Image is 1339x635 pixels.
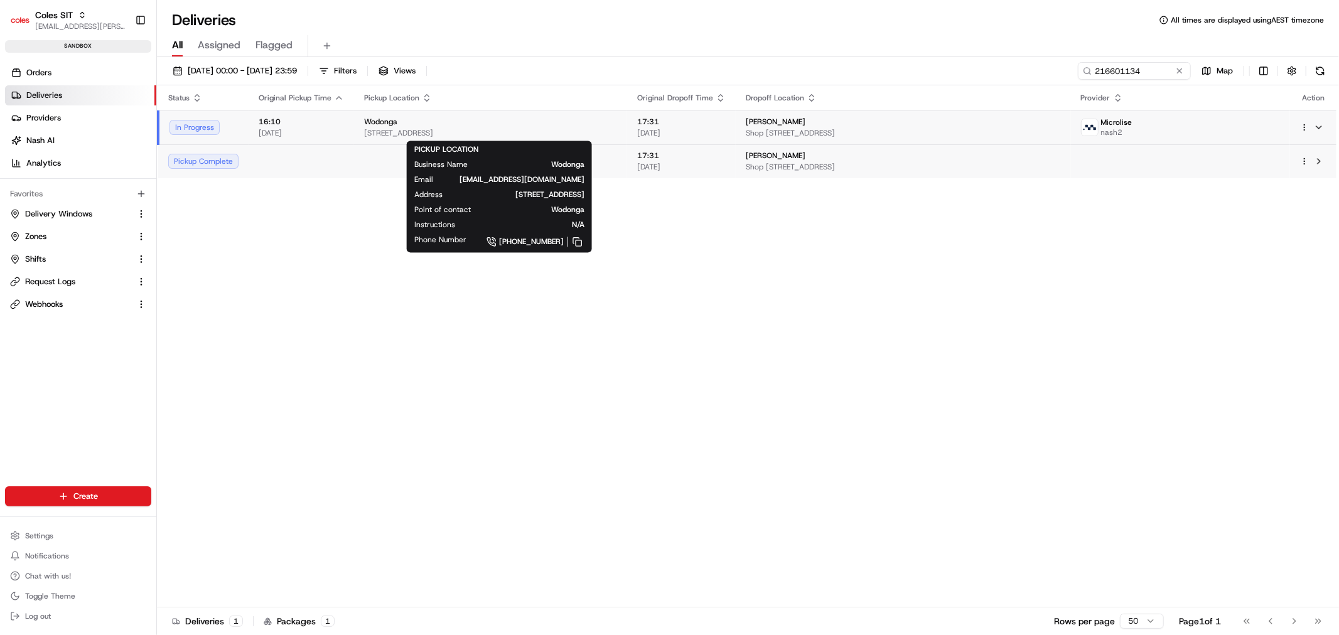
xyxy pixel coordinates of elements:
button: Webhooks [5,294,151,314]
a: Zones [10,231,131,242]
span: Nash AI [26,135,55,146]
button: Coles SITColes SIT[EMAIL_ADDRESS][PERSON_NAME][PERSON_NAME][DOMAIN_NAME] [5,5,130,35]
button: Shifts [5,249,151,269]
span: Original Dropoff Time [637,93,713,103]
div: 📗 [13,183,23,193]
span: Webhooks [25,299,63,310]
button: Map [1196,62,1239,80]
span: Deliveries [26,90,62,101]
p: Welcome 👋 [13,50,229,70]
button: Coles SIT [35,9,73,21]
span: [DATE] [637,128,726,138]
h1: Deliveries [172,10,236,30]
a: 📗Knowledge Base [8,177,101,200]
div: 💻 [106,183,116,193]
span: Providers [26,112,61,124]
span: Pickup Location [364,93,419,103]
button: Request Logs [5,272,151,292]
button: Notifications [5,547,151,565]
span: nash2 [1101,127,1132,137]
a: Analytics [5,153,156,173]
span: Knowledge Base [25,182,96,195]
button: Delivery Windows [5,204,151,224]
button: [DATE] 00:00 - [DATE] 23:59 [167,62,303,80]
span: [PHONE_NUMBER] [499,237,564,247]
div: sandbox [5,40,151,53]
span: Instructions [414,220,455,230]
span: [EMAIL_ADDRESS][DOMAIN_NAME] [453,174,584,184]
span: Toggle Theme [25,591,75,601]
span: [DATE] [259,128,344,138]
a: 💻API Documentation [101,177,207,200]
a: [PHONE_NUMBER] [487,235,584,248]
button: Start new chat [213,124,229,139]
div: 1 [229,616,243,627]
a: Webhooks [10,299,131,310]
input: Clear [33,81,207,94]
a: Shifts [10,253,131,265]
span: Address [414,189,443,200]
div: We're available if you need us! [43,132,159,142]
span: Flagged [255,38,293,53]
span: All [172,38,183,53]
span: Analytics [26,157,61,169]
span: Delivery Windows [25,208,92,220]
div: Deliveries [172,615,243,627]
span: Notifications [25,551,69,561]
button: Chat with us! [5,567,151,585]
span: [PERSON_NAME] [746,117,805,127]
span: 17:31 [637,151,726,161]
button: Toggle Theme [5,587,151,605]
img: 1736555255976-a54dd68f-1ca7-489b-9aae-adbdc363a1c4 [13,120,35,142]
span: Shop [STREET_ADDRESS] [746,162,1060,172]
span: Status [168,93,190,103]
span: Microlise [1101,117,1132,127]
a: Request Logs [10,276,131,287]
button: Log out [5,607,151,625]
a: Nash AI [5,131,156,151]
span: Create [73,491,98,502]
span: [PERSON_NAME] [746,151,805,161]
img: Nash [13,13,38,38]
span: Email [414,174,433,184]
div: Action [1300,93,1326,103]
a: Providers [5,108,156,128]
span: 16:10 [259,117,344,127]
a: Delivery Windows [10,208,131,220]
span: Shop [STREET_ADDRESS] [746,128,1060,138]
span: Shifts [25,253,46,265]
span: Assigned [198,38,240,53]
span: Pylon [125,213,152,222]
button: Settings [5,527,151,545]
span: [STREET_ADDRESS] [364,128,617,138]
div: Page 1 of 1 [1179,615,1221,627]
span: Business Name [414,159,468,169]
span: Wodonga [364,117,397,127]
span: PICKUP LOCATION [414,144,478,154]
span: Orders [26,67,51,78]
span: Wodonga [491,205,584,215]
span: Views [394,65,416,77]
span: Provider [1081,93,1110,103]
span: Phone Number [414,235,466,245]
div: Start new chat [43,120,206,132]
span: Point of contact [414,205,471,215]
button: [EMAIL_ADDRESS][PERSON_NAME][PERSON_NAME][DOMAIN_NAME] [35,21,125,31]
a: Orders [5,63,156,83]
span: Settings [25,531,53,541]
span: Filters [334,65,357,77]
span: Log out [25,611,51,621]
span: [STREET_ADDRESS] [463,189,584,200]
a: Powered byPylon [89,212,152,222]
span: API Documentation [119,182,202,195]
span: Original Pickup Time [259,93,331,103]
span: [DATE] 00:00 - [DATE] 23:59 [188,65,297,77]
button: Create [5,486,151,506]
button: Filters [313,62,362,80]
div: Favorites [5,184,151,204]
img: Coles SIT [10,10,30,30]
span: Zones [25,231,46,242]
button: Zones [5,227,151,247]
button: Refresh [1311,62,1329,80]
